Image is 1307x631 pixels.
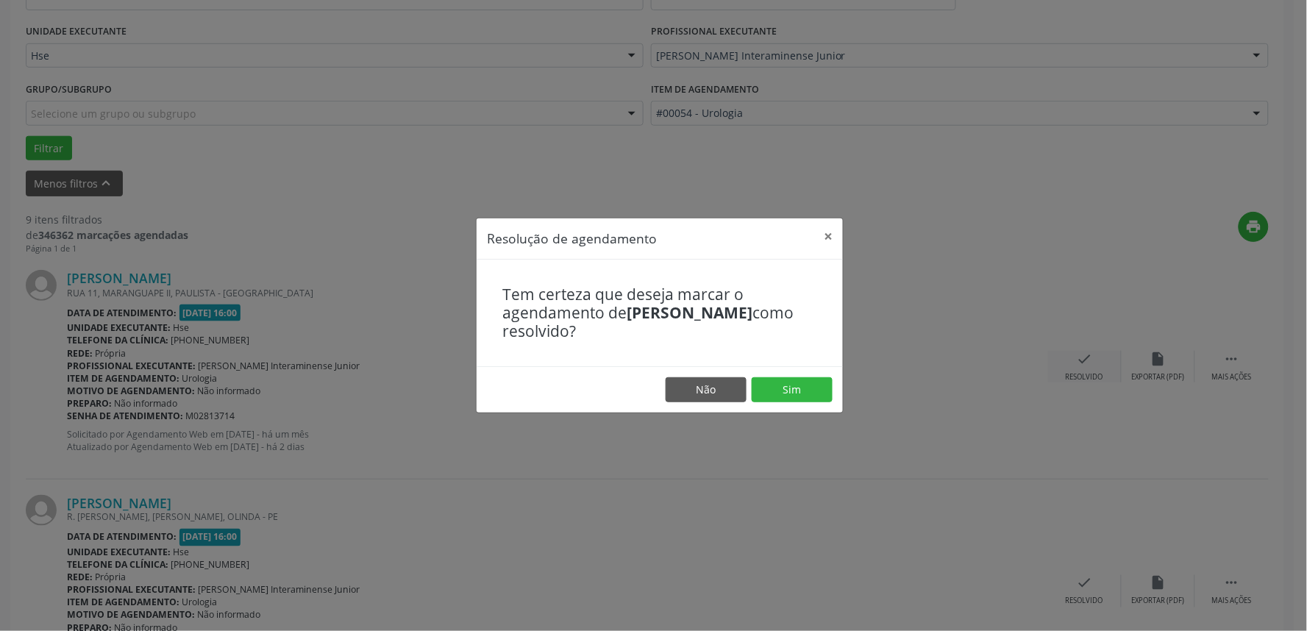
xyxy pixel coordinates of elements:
h5: Resolução de agendamento [487,229,657,248]
button: Não [666,377,747,402]
button: Sim [752,377,833,402]
b: [PERSON_NAME] [627,302,752,323]
h4: Tem certeza que deseja marcar o agendamento de como resolvido? [502,285,817,341]
button: Close [813,218,843,254]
